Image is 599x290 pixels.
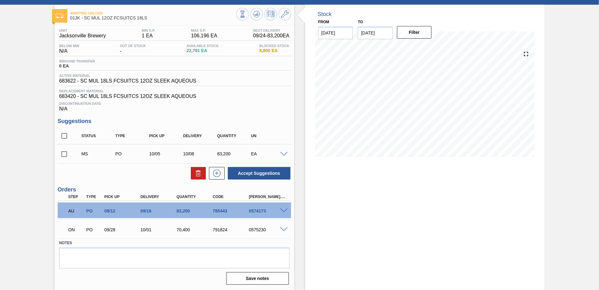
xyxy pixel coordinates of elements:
[358,27,393,39] input: mm/dd/yyyy
[211,227,252,232] div: 791824
[186,48,219,53] span: 22,791 EA
[58,99,291,112] div: N/A
[59,89,289,93] span: Replacement Material
[249,134,287,138] div: UN
[59,94,289,99] span: 683420 - SC MUL 18LS FCSUITCS 12OZ SLEEK AQUEOUS
[397,26,432,39] button: Filter
[318,27,353,39] input: mm/dd/yyyy
[103,195,143,199] div: Pick up
[225,166,291,180] div: Accept Suggestions
[68,227,84,232] p: ON
[59,74,196,78] span: Active Material
[188,167,206,180] div: Delete Suggestions
[182,134,220,138] div: Delivery
[211,208,252,213] div: 785443
[139,195,179,199] div: Delivery
[186,44,219,48] span: Available Stock
[148,151,185,156] div: 10/05/2025
[58,44,81,54] div: N/A
[264,8,277,20] button: Schedule Inventory
[148,134,185,138] div: Pick up
[318,20,329,24] label: From
[59,64,95,68] span: 0 EA
[279,8,291,20] button: Go to Master Data / General
[85,227,103,232] div: Purchase order
[67,195,86,199] div: Step
[247,227,288,232] div: 0575230
[68,208,84,213] p: AU
[142,29,155,32] span: MIN S.P.
[253,29,289,32] span: Next Delivery
[85,208,103,213] div: Purchase order
[216,151,253,156] div: 83,200
[358,20,363,24] label: to
[249,151,287,156] div: EA
[103,208,143,213] div: 09/12/2025
[120,44,146,48] span: Out Of Stock
[191,33,217,39] span: 106,196 EA
[216,134,253,138] div: Quantity
[236,8,249,20] button: Stocks Overview
[259,48,289,53] span: 8,800 EA
[58,118,291,125] h3: Suggestions
[139,227,179,232] div: 10/01/2025
[67,223,86,237] div: Negotiating Order
[182,151,220,156] div: 10/08/2025
[80,134,118,138] div: Status
[59,78,196,84] span: 683622 - SC MUL 18LS FCSUITCS 12OZ SLEEK AQUEOUS
[139,208,179,213] div: 09/16/2025
[318,11,332,18] div: Stock
[58,186,291,193] h3: Orders
[114,134,152,138] div: Type
[103,227,143,232] div: 09/28/2025
[211,195,252,199] div: Code
[247,208,288,213] div: 0574173
[80,151,118,156] div: Manual Suggestion
[175,227,216,232] div: 70,400
[56,13,64,18] img: Ícone
[70,11,236,15] span: Awaiting Unload
[228,167,290,180] button: Accept Suggestions
[253,33,289,39] span: 09/24 - 83,200 EA
[250,8,263,20] button: Update Chart
[226,272,289,285] button: Save notes
[85,195,103,199] div: Type
[59,44,79,48] span: Below Min
[114,151,152,156] div: Purchase order
[59,29,106,32] span: Unit
[70,16,236,20] span: 01JK - SC MUL 12OZ FCSUITCS 18LS
[191,29,217,32] span: MAX S.P.
[59,102,289,105] span: Discontinuation Date
[259,44,289,48] span: Blocked Stock
[175,195,216,199] div: Quantity
[59,239,289,248] label: Notes
[247,195,288,199] div: [PERSON_NAME]. ID
[142,33,155,39] span: 1 EA
[175,208,216,213] div: 83,200
[59,59,95,63] span: Inbound Transfer
[67,204,86,218] div: Awaiting Unload
[206,167,225,180] div: New suggestion
[118,44,148,54] div: -
[59,33,106,39] span: Jacksonville Brewery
